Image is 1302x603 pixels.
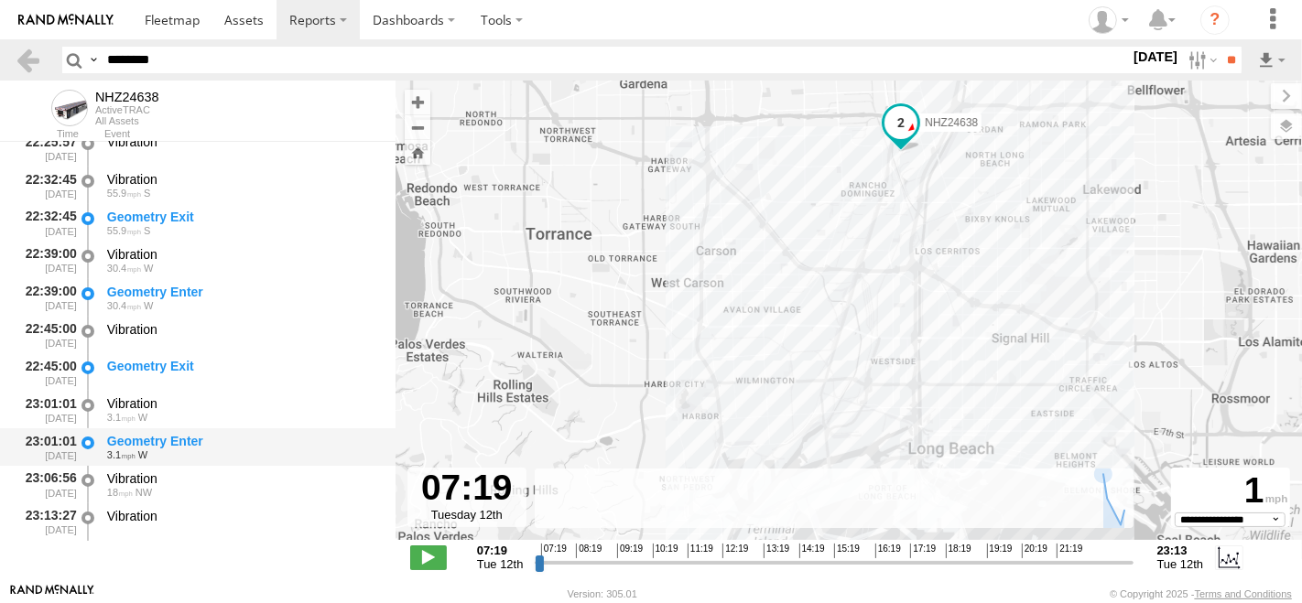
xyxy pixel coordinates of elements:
button: Zoom in [405,90,430,114]
span: 10:19 [653,544,678,558]
button: Zoom out [405,114,430,140]
span: 3.1 [107,449,136,460]
i: ? [1200,5,1230,35]
span: Heading: 179 [144,188,150,199]
span: 09:19 [617,544,643,558]
label: Play/Stop [410,545,447,569]
div: 23:06:56 [DATE] [15,468,79,501]
div: All Assets [95,115,159,126]
span: Heading: 252 [144,300,153,311]
div: Vibration [107,321,378,338]
span: Heading: 252 [138,449,147,460]
span: 16:19 [875,544,901,558]
span: 12:19 [722,544,748,558]
div: Vibration [107,171,378,188]
span: 14:19 [799,544,825,558]
span: 21:19 [1057,544,1082,558]
span: Heading: 179 [144,225,150,236]
span: 55.9 [107,188,141,199]
span: 08:19 [576,544,602,558]
div: NHZ24638 - View Asset History [95,90,159,104]
span: Tue 12th Aug 2025 [1157,557,1204,571]
div: Geometry Enter [107,284,378,300]
div: 22:45:00 [DATE] [15,356,79,390]
div: 22:39:00 [DATE] [15,281,79,315]
span: 3.1 [107,412,136,423]
a: Visit our Website [10,585,94,603]
div: Vibration [107,508,378,524]
div: Vibration [107,470,378,487]
div: 1 [1174,470,1287,512]
div: Version: 305.01 [568,588,637,599]
div: Geometry Exit [107,209,378,225]
div: 22:45:00 [DATE] [15,318,79,352]
div: 22:39:00 [DATE] [15,243,79,277]
div: Event [104,130,396,139]
a: Back to previous Page [15,47,41,73]
span: 30.4 [107,300,141,311]
span: Heading: 322 [136,487,152,498]
span: 17:19 [910,544,936,558]
span: 18 [107,487,133,498]
span: 20:19 [1022,544,1047,558]
a: Terms and Conditions [1195,588,1292,599]
span: NHZ24638 [925,115,978,128]
div: Time [15,130,79,139]
span: Heading: 252 [144,263,153,274]
label: [DATE] [1130,47,1181,67]
div: Vibration [107,395,378,412]
div: 22:32:45 [DATE] [15,168,79,202]
strong: 07:19 [477,544,524,557]
span: 15:19 [834,544,860,558]
div: © Copyright 2025 - [1110,588,1292,599]
img: rand-logo.svg [18,14,114,27]
label: Export results as... [1256,47,1287,73]
div: 22:25:57 [DATE] [15,131,79,165]
div: 23:13:27 [DATE] [15,505,79,539]
div: 23:01:01 [DATE] [15,430,79,464]
span: 19:19 [987,544,1013,558]
button: Zoom Home [405,140,430,165]
span: Tue 12th Aug 2025 [477,557,524,571]
label: Search Query [86,47,101,73]
div: Geometry Exit [107,358,378,374]
div: 22:32:45 [DATE] [15,206,79,240]
span: 07:19 [541,544,567,558]
strong: 23:13 [1157,544,1204,557]
span: Heading: 252 [138,412,147,423]
label: Search Filter Options [1181,47,1221,73]
div: Vibration [107,134,378,150]
span: 18:19 [946,544,971,558]
div: ActiveTRAC [95,104,159,115]
span: 13:19 [764,544,789,558]
div: Geometry Enter [107,433,378,449]
div: Zulema McIntosch [1082,6,1135,34]
span: 55.9 [107,225,141,236]
div: 23:01:01 [DATE] [15,393,79,426]
div: Vibration [107,246,378,263]
span: 30.4 [107,263,141,274]
span: 11:19 [688,544,713,558]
